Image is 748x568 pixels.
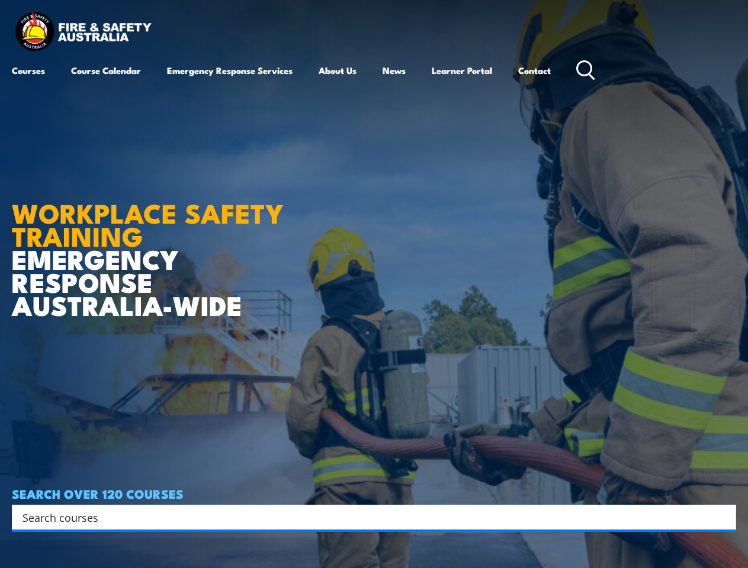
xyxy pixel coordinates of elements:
[12,56,45,85] a: Courses
[23,508,710,526] input: Search input
[25,509,712,525] form: Search form
[319,56,357,85] a: About Us
[12,171,301,317] h1: EMERGENCY RESPONSE AUSTRALIA-WIDE
[12,487,736,500] h4: SEARCH OVER 120 COURSES
[383,56,406,85] a: News
[518,56,551,85] a: Contact
[432,56,492,85] a: Learner Portal
[715,509,732,525] button: Search magnifier button
[71,56,141,85] a: Course Calendar
[167,56,293,85] a: Emergency Response Services
[12,192,284,256] strong: WORKPLACE SAFETY TRAINING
